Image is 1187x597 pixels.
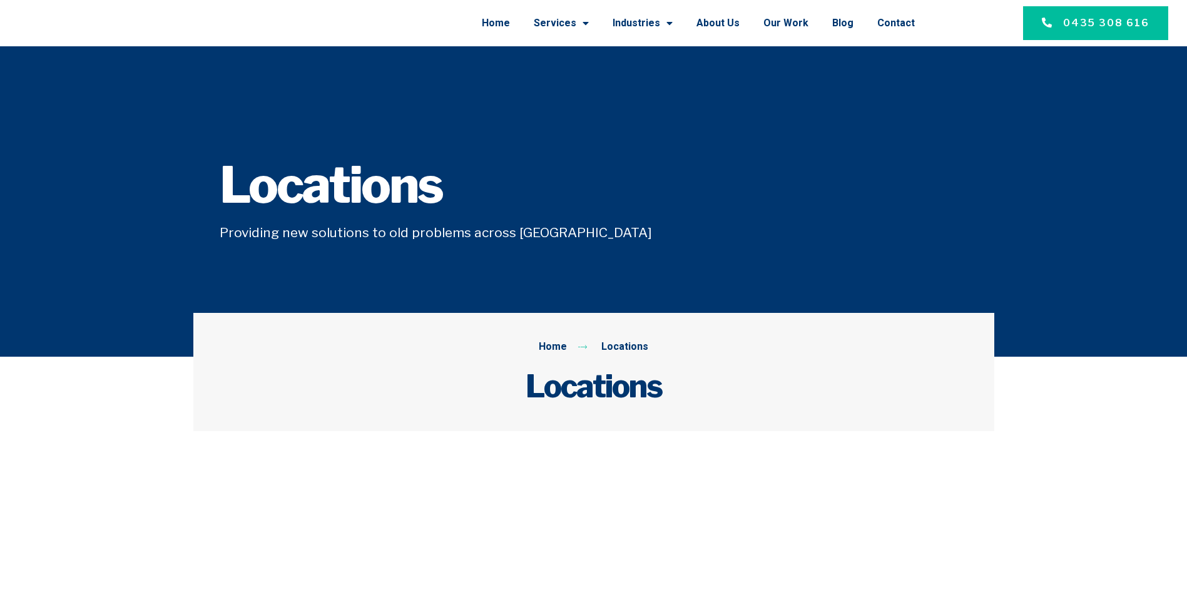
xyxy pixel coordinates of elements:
a: Our Work [763,7,808,39]
a: Contact [877,7,915,39]
h1: Locations [220,160,968,210]
a: Services [534,7,589,39]
span: Home [539,339,567,355]
h2: Locations [220,367,968,405]
span: 0435 308 616 [1063,16,1149,31]
nav: Menu [202,7,915,39]
span: Locations [598,339,648,355]
a: 0435 308 616 [1023,6,1168,40]
a: About Us [696,7,740,39]
img: Final-Logo copy [38,9,168,38]
a: Home [482,7,510,39]
h5: Providing new solutions to old problems across [GEOGRAPHIC_DATA] [220,223,968,243]
a: Industries [613,7,673,39]
a: Blog [832,7,853,39]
